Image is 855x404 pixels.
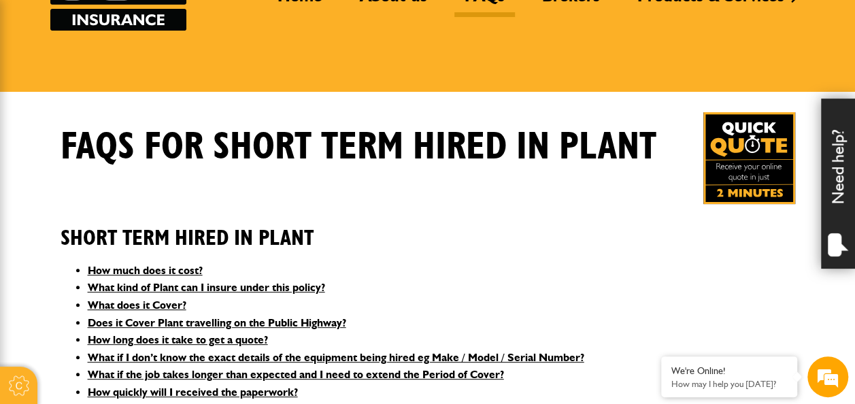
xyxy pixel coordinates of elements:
[88,333,268,346] a: How long does it take to get a quote?
[703,112,795,204] img: Quick Quote
[223,7,256,39] div: Minimize live chat window
[88,316,346,329] a: Does it Cover Plant travelling on the Public Highway?
[23,75,57,95] img: d_20077148190_company_1631870298795_20077148190
[88,386,298,399] a: How quickly will I received the paperwork?
[185,312,247,330] em: Start Chat
[88,299,186,312] a: What does it Cover?
[671,379,787,389] p: How may I help you today?
[671,365,787,377] div: We're Online!
[821,99,855,269] div: Need help?
[18,126,248,156] input: Enter your last name
[71,76,229,94] div: Chat with us now
[88,368,504,381] a: What if the job takes longer than expected and I need to extend the Period of Cover?
[88,264,203,277] a: How much does it cost?
[18,166,248,196] input: Enter your email address
[18,206,248,236] input: Enter your phone number
[18,246,248,294] textarea: Type your message and hit 'Enter'
[61,205,795,251] h2: Short Term Hired In Plant
[88,351,584,364] a: What if I don’t know the exact details of the equipment being hired eg Make / Model / Serial Number?
[61,124,656,170] h1: FAQS for Short Term Hired In Plant
[703,112,795,204] a: Get your insurance quote in just 2-minutes
[88,281,325,294] a: What kind of Plant can I insure under this policy?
